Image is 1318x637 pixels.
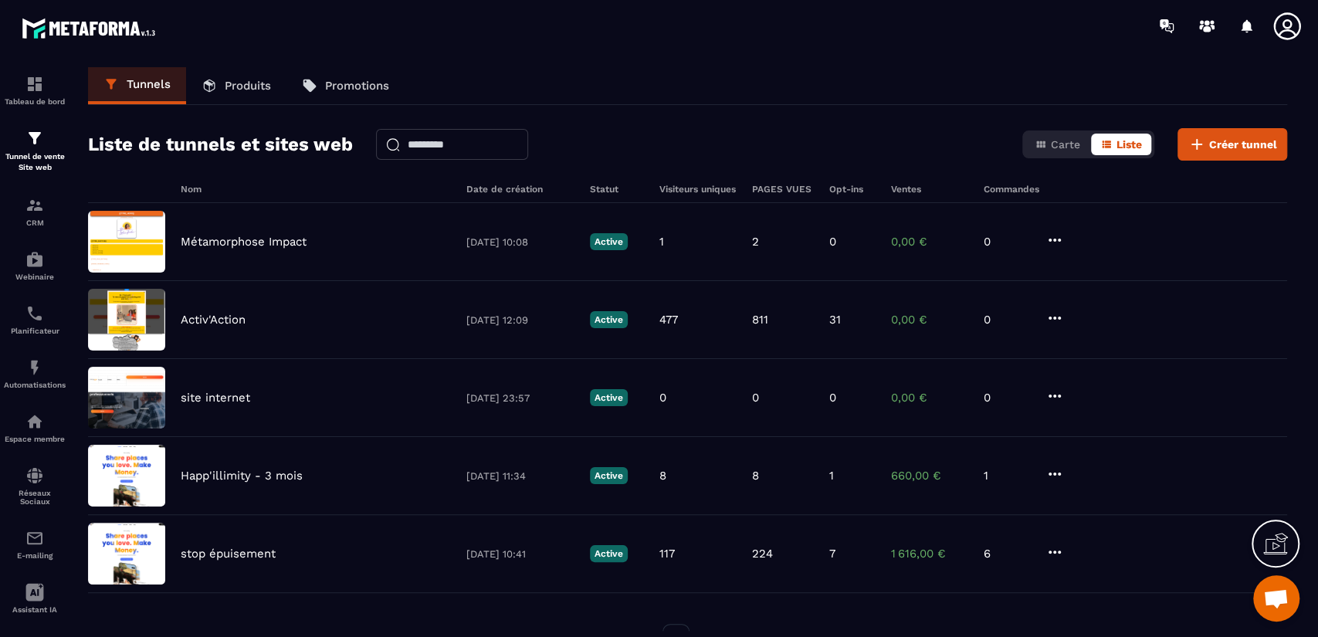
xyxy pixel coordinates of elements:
h6: Visiteurs uniques [659,184,737,195]
img: image [88,289,165,351]
span: Carte [1051,138,1080,151]
p: Active [590,545,628,562]
img: logo [22,14,161,42]
p: 31 [829,313,841,327]
p: Tunnel de vente Site web [4,151,66,173]
p: Active [590,467,628,484]
h6: Ventes [891,184,968,195]
span: Liste [1116,138,1142,151]
p: 0 [984,391,1030,405]
a: Assistant IA [4,571,66,625]
a: formationformationTableau de bord [4,63,66,117]
p: 0,00 € [891,235,968,249]
h6: Statut [590,184,644,195]
p: 7 [829,547,835,561]
p: Métamorphose Impact [181,235,307,249]
p: Activ'Action [181,313,246,327]
p: 2 [752,235,759,249]
p: 1 [659,235,664,249]
h6: PAGES VUES [752,184,814,195]
button: Liste [1091,134,1151,155]
a: formationformationCRM [4,185,66,239]
p: site internet [181,391,250,405]
p: 660,00 € [891,469,968,483]
p: 0 [659,391,666,405]
p: Promotions [325,79,389,93]
p: Tunnels [127,77,171,91]
p: 117 [659,547,675,561]
p: [DATE] 12:09 [466,314,574,326]
h6: Date de création [466,184,574,195]
a: Promotions [286,67,405,104]
p: 0 [829,235,836,249]
p: Espace membre [4,435,66,443]
p: 1 616,00 € [891,547,968,561]
img: scheduler [25,304,44,323]
a: Tunnels [88,67,186,104]
div: Ouvrir le chat [1253,575,1299,622]
a: schedulerschedulerPlanificateur [4,293,66,347]
img: automations [25,358,44,377]
p: Assistant IA [4,605,66,614]
img: email [25,529,44,547]
h6: Nom [181,184,451,195]
p: 8 [659,469,666,483]
a: emailemailE-mailing [4,517,66,571]
p: stop épuisement [181,547,276,561]
img: automations [25,250,44,269]
p: 0 [984,235,1030,249]
img: automations [25,412,44,431]
button: Carte [1025,134,1089,155]
img: formation [25,75,44,93]
p: 0 [984,313,1030,327]
img: image [88,211,165,273]
p: 0,00 € [891,313,968,327]
a: automationsautomationsWebinaire [4,239,66,293]
p: 8 [752,469,759,483]
p: [DATE] 11:34 [466,470,574,482]
p: 477 [659,313,678,327]
a: formationformationTunnel de vente Site web [4,117,66,185]
p: 811 [752,313,768,327]
p: Produits [225,79,271,93]
button: Créer tunnel [1177,128,1287,161]
p: Active [590,311,628,328]
img: image [88,445,165,507]
img: formation [25,196,44,215]
img: image [88,523,165,584]
p: 0,00 € [891,391,968,405]
p: Tableau de bord [4,97,66,106]
p: 6 [984,547,1030,561]
p: 224 [752,547,773,561]
p: Planificateur [4,327,66,335]
p: Active [590,233,628,250]
p: [DATE] 10:41 [466,548,574,560]
a: automationsautomationsEspace membre [4,401,66,455]
a: social-networksocial-networkRéseaux Sociaux [4,455,66,517]
p: Automatisations [4,381,66,389]
p: CRM [4,219,66,227]
p: [DATE] 10:08 [466,236,574,248]
p: E-mailing [4,551,66,560]
a: Produits [186,67,286,104]
a: automationsautomationsAutomatisations [4,347,66,401]
h6: Opt-ins [829,184,876,195]
img: image [88,367,165,429]
img: formation [25,129,44,147]
p: 0 [829,391,836,405]
p: [DATE] 23:57 [466,392,574,404]
p: 0 [752,391,759,405]
span: Créer tunnel [1209,137,1277,152]
p: 1 [984,469,1030,483]
p: 1 [829,469,834,483]
p: Happ'illimity - 3 mois [181,469,303,483]
p: Réseaux Sociaux [4,489,66,506]
p: Webinaire [4,273,66,281]
h2: Liste de tunnels et sites web [88,129,353,160]
img: social-network [25,466,44,485]
p: Active [590,389,628,406]
h6: Commandes [984,184,1039,195]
